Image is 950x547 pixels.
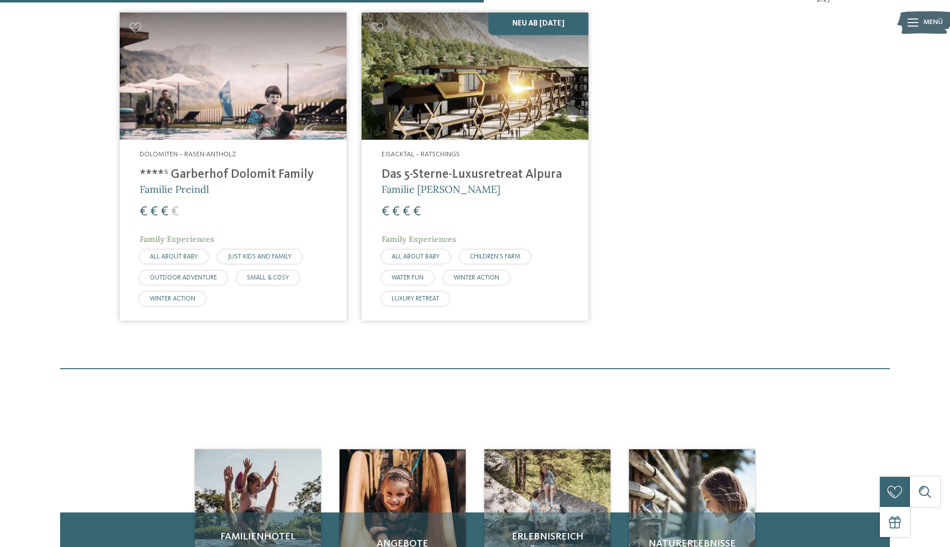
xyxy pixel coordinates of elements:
span: WATER FUN [392,275,424,281]
span: € [403,205,410,218]
span: ALL ABOUT BABY [150,253,198,260]
h4: ****ˢ Garberhof Dolomit Family [140,167,327,182]
span: € [382,205,389,218]
span: € [161,205,168,218]
span: Familie [PERSON_NAME] [382,183,500,195]
span: OUTDOOR ADVENTURE [150,275,217,281]
span: JUST KIDS AND FAMILY [228,253,291,260]
img: Familienhotels gesucht? Hier findet ihr die besten! [120,13,347,140]
span: Family Experiences [140,234,214,244]
span: Family Experiences [382,234,456,244]
span: € [150,205,158,218]
span: Familie Preindl [140,183,209,195]
span: € [392,205,400,218]
a: Familienhotels gesucht? Hier findet ihr die besten! Neu ab [DATE] Eisacktal – Ratschings Das 5-St... [362,13,588,321]
span: CHILDREN’S FARM [470,253,520,260]
h4: Das 5-Sterne-Luxusretreat Alpura [382,167,568,182]
span: € [171,205,179,218]
span: SMALL & COSY [247,275,289,281]
span: WINTER ACTION [454,275,499,281]
span: € [413,205,421,218]
span: Dolomiten – Rasen-Antholz [140,151,236,158]
span: LUXURY RETREAT [392,296,439,302]
span: ALL ABOUT BABY [392,253,440,260]
span: € [140,205,147,218]
span: WINTER ACTION [150,296,195,302]
img: Familienhotels gesucht? Hier findet ihr die besten! [362,13,588,140]
span: Eisacktal – Ratschings [382,151,460,158]
a: Familienhotels gesucht? Hier findet ihr die besten! Dolomiten – Rasen-Antholz ****ˢ Garberhof Dol... [120,13,347,321]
